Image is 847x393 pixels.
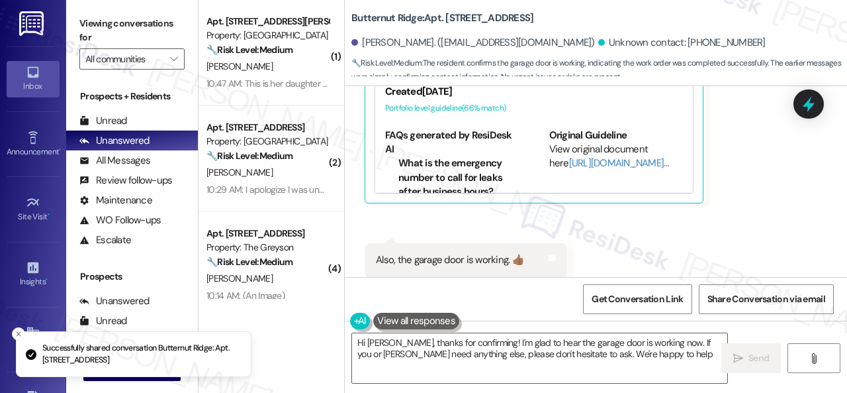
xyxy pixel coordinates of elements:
div: WO Follow-ups [79,213,161,227]
a: Buildings [7,321,60,357]
div: 10:29 AM: I apologize I was under the impression you opened at 9 [DATE] [206,184,483,196]
a: Inbox [7,61,60,97]
div: Property: [GEOGRAPHIC_DATA] [206,28,329,42]
div: Portfolio level guideline ( 66 % match) [385,101,683,115]
div: Apt. [STREET_ADDRESS] [206,121,329,135]
strong: 🔧 Risk Level: Medium [206,256,292,268]
li: What is the emergency number to call for leaks after business hours? [398,156,519,199]
button: Share Conversation via email [699,284,834,314]
div: Apt. [STREET_ADDRESS][PERSON_NAME] [206,15,329,28]
b: FAQs generated by ResiDesk AI [385,129,512,156]
span: Share Conversation via email [707,292,825,306]
i:  [733,353,743,364]
div: 10:14 AM: (An Image) [206,290,285,302]
textarea: Hi [PERSON_NAME], thanks for confirming! I'm glad to hear the garage door is working now. If you ... [352,333,727,383]
span: • [48,210,50,219]
button: Get Conversation Link [583,284,691,314]
div: [PERSON_NAME]. ([EMAIL_ADDRESS][DOMAIN_NAME]) [351,36,595,50]
div: Also, the garage door is working. 👍🏾 [376,253,524,267]
span: Get Conversation Link [592,292,683,306]
div: Unanswered [79,294,150,308]
div: All Messages [79,154,150,168]
div: Property: [GEOGRAPHIC_DATA] [206,135,329,148]
div: Unknown contact: [PHONE_NUMBER] [598,36,766,50]
div: Created [DATE] [385,85,683,99]
strong: 🔧 Risk Level: Medium [206,44,292,56]
input: All communities [85,48,163,70]
div: Unanswered [79,134,150,148]
span: [PERSON_NAME] [206,166,273,178]
div: Unread [79,114,127,128]
span: [PERSON_NAME] [206,60,273,72]
div: Unread [79,314,127,328]
a: Site Visit • [7,192,60,227]
a: [URL][DOMAIN_NAME]… [569,156,669,170]
b: Butternut Ridge: Apt. [STREET_ADDRESS] [351,11,533,25]
button: Send [721,343,781,373]
div: Review follow-ups [79,174,172,188]
span: • [46,275,48,284]
div: View original document here [549,142,684,171]
div: Escalate [79,233,131,247]
img: ResiDesk Logo [19,11,46,36]
span: Send [748,351,769,365]
b: Original Guideline [549,129,627,142]
p: Successfully shared conversation Butternut Ridge: Apt. [STREET_ADDRESS] [42,343,240,366]
div: Prospects + Residents [66,89,198,103]
span: [PERSON_NAME] [206,272,273,284]
div: Property: The Greyson [206,241,329,254]
div: Prospects [66,270,198,284]
i:  [809,353,819,364]
label: Viewing conversations for [79,13,185,48]
span: • [59,145,61,154]
a: Insights • [7,256,60,292]
span: : The resident confirms the garage door is working, indicating the work order was completed succe... [351,56,847,85]
strong: 🔧 Risk Level: Medium [206,150,292,162]
div: 10:47 AM: This is her daughter [PERSON_NAME] my mother is not good at texting so writing a review... [206,78,655,89]
div: Apt. [STREET_ADDRESS] [206,227,329,241]
div: Maintenance [79,194,152,207]
i:  [170,54,177,64]
button: Close toast [12,327,25,341]
strong: 🔧 Risk Level: Medium [351,58,422,68]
